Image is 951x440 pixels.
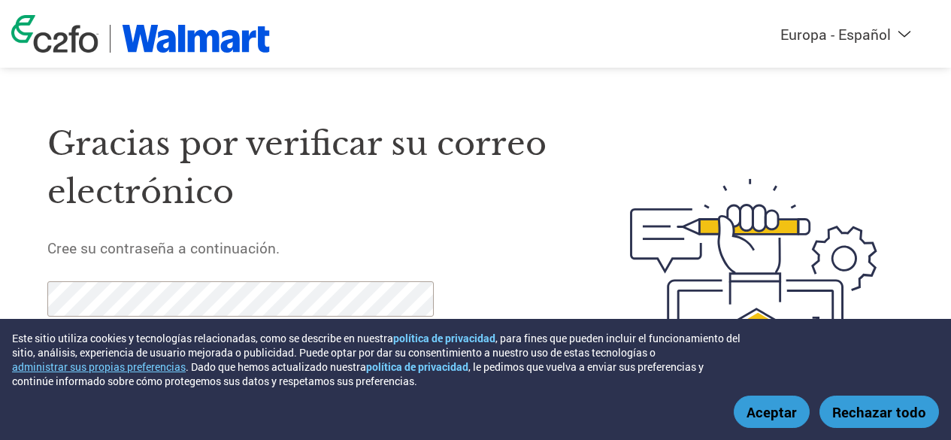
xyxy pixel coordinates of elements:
[47,238,561,257] h5: Cree su contraseña a continuación.
[819,396,939,428] button: Rechazar todo
[11,15,98,53] img: c2fo logo
[12,331,744,388] div: Este sitio utiliza cookies y tecnologías relacionadas, como se describe en nuestra , para fines q...
[122,25,270,53] img: Walmart
[47,120,561,217] h1: Gracias por verificar su correo electrónico
[393,331,495,345] a: política de privacidad
[366,360,468,374] a: política de privacidad
[12,360,186,374] button: administrar sus propias preferencias
[734,396,810,428] button: Aceptar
